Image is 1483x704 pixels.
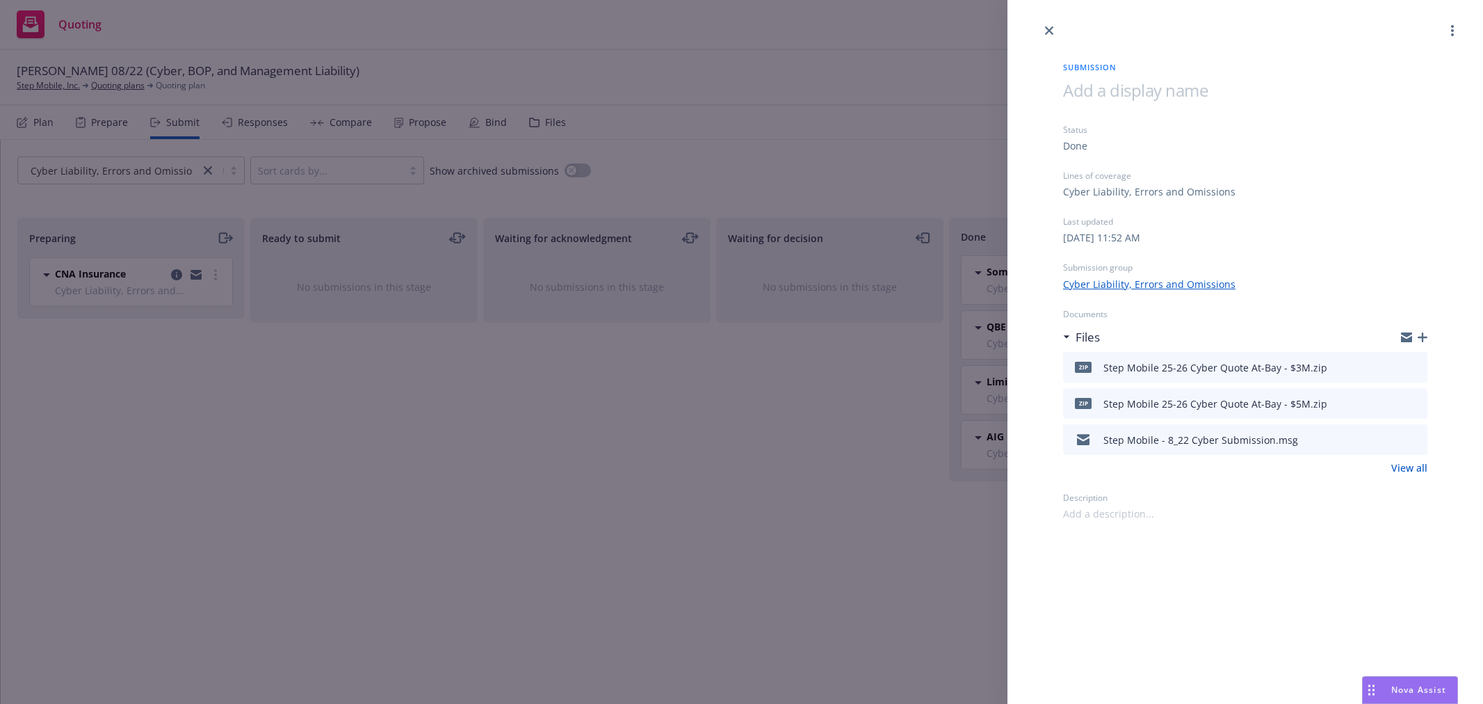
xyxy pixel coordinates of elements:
span: Nova Assist [1391,684,1446,696]
a: close [1041,22,1057,39]
span: Submission [1063,61,1427,73]
div: Step Mobile 25-26 Cyber Quote At-Bay - $3M.zip [1103,360,1327,375]
a: Cyber Liability, Errors and Omissions [1063,277,1235,291]
button: preview file [1409,359,1422,376]
span: zip [1075,362,1092,372]
button: Nova Assist [1362,676,1458,704]
button: preview file [1409,395,1422,412]
div: Last updated [1063,216,1427,227]
span: zip [1075,398,1092,408]
div: Description [1063,492,1427,504]
a: View all [1391,461,1427,475]
button: preview file [1409,431,1422,448]
div: Step Mobile 25-26 Cyber Quote At-Bay - $5M.zip [1103,397,1327,411]
div: Done [1063,138,1087,153]
div: Drag to move [1363,677,1380,703]
div: Step Mobile - 8_22 Cyber Submission.msg [1103,433,1298,447]
div: Submission group [1063,262,1427,273]
h3: Files [1076,328,1100,346]
div: Cyber Liability, Errors and Omissions [1063,184,1235,199]
button: download file [1387,431,1398,448]
a: more [1444,22,1461,39]
div: [DATE] 11:52 AM [1063,230,1140,245]
div: Status [1063,124,1427,136]
button: download file [1387,359,1398,376]
div: Documents [1063,308,1427,320]
button: download file [1387,395,1398,412]
div: Lines of coverage [1063,170,1427,182]
div: Files [1063,328,1100,346]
